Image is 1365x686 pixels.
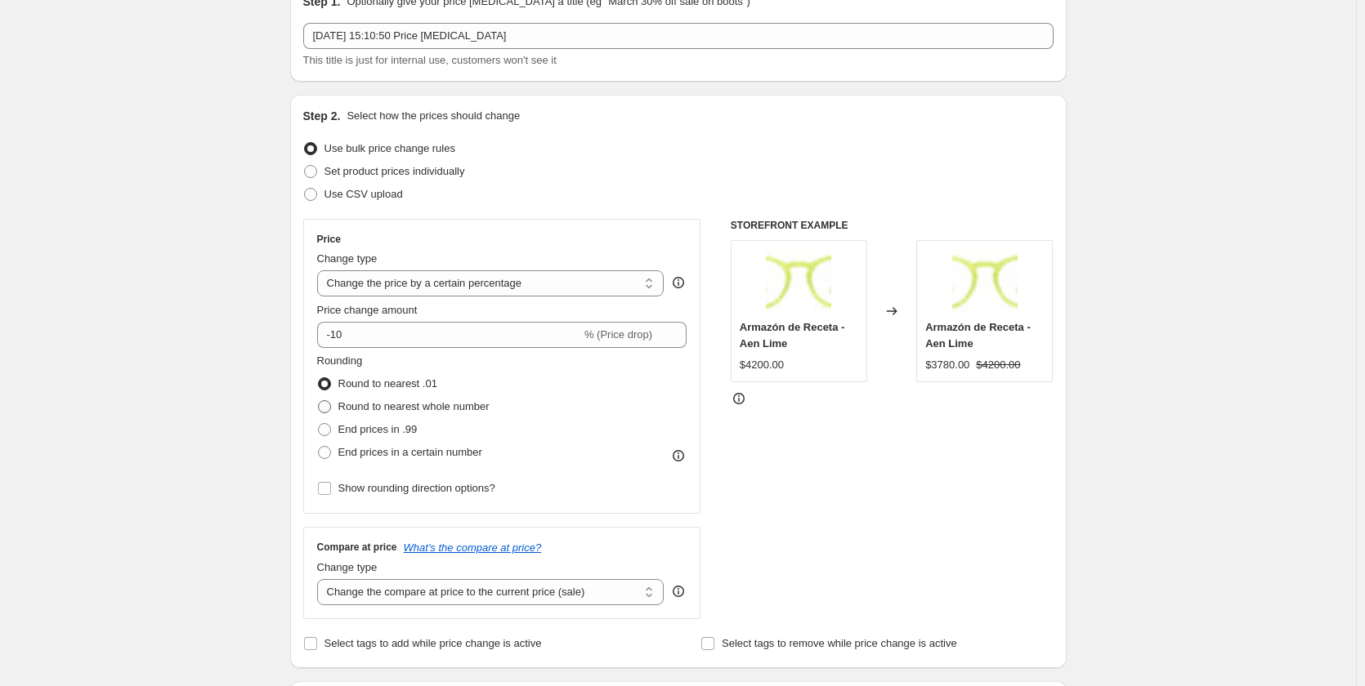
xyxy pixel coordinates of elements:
[338,446,482,458] span: End prices in a certain number
[317,322,581,348] input: -15
[338,482,495,494] span: Show rounding direction options?
[317,252,378,265] span: Change type
[317,304,418,316] span: Price change amount
[740,321,845,350] span: Armazón de Receta - Aen Lime
[766,249,831,314] img: D_863614-MLU72016420866_102023-O_80x.jpg
[740,357,784,373] div: $4200.00
[324,142,455,154] span: Use bulk price change rules
[324,165,465,177] span: Set product prices individually
[303,54,557,66] span: This title is just for internal use, customers won't see it
[404,541,542,554] button: What's the compare at price?
[722,637,957,649] span: Select tags to remove while price change is active
[731,219,1054,232] h6: STOREFRONT EXAMPLE
[303,23,1054,49] input: 30% off holiday sale
[925,357,969,373] div: $3780.00
[925,321,1031,350] span: Armazón de Receta - Aen Lime
[952,249,1018,314] img: D_863614-MLU72016420866_102023-O_80x.jpg
[670,583,687,599] div: help
[317,561,378,573] span: Change type
[584,328,652,341] span: % (Price drop)
[317,541,397,554] h3: Compare at price
[347,108,520,124] p: Select how the prices should change
[324,188,403,200] span: Use CSV upload
[338,423,418,435] span: End prices in .99
[317,354,363,367] span: Rounding
[303,108,341,124] h2: Step 2.
[338,377,437,390] span: Round to nearest .01
[976,357,1020,373] strike: $4200.00
[317,233,341,246] h3: Price
[338,400,490,412] span: Round to nearest whole number
[324,637,542,649] span: Select tags to add while price change is active
[670,274,687,291] div: help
